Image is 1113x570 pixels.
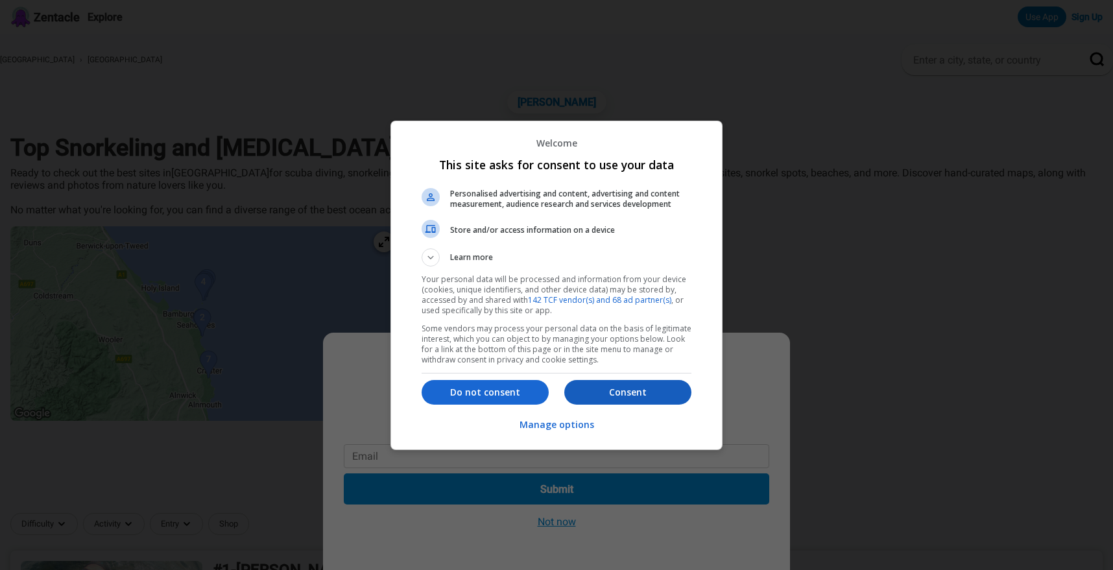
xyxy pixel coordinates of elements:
[422,248,691,267] button: Learn more
[422,386,549,399] p: Do not consent
[520,411,594,439] button: Manage options
[564,386,691,399] p: Consent
[520,418,594,431] p: Manage options
[450,252,493,267] span: Learn more
[528,294,671,305] a: 142 TCF vendor(s) and 68 ad partner(s)
[450,189,691,209] span: Personalised advertising and content, advertising and content measurement, audience research and ...
[422,137,691,149] p: Welcome
[564,380,691,405] button: Consent
[422,324,691,365] p: Some vendors may process your personal data on the basis of legitimate interest, which you can ob...
[422,380,549,405] button: Do not consent
[422,274,691,316] p: Your personal data will be processed and information from your device (cookies, unique identifier...
[422,157,691,172] h1: This site asks for consent to use your data
[450,225,691,235] span: Store and/or access information on a device
[390,121,723,450] div: This site asks for consent to use your data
